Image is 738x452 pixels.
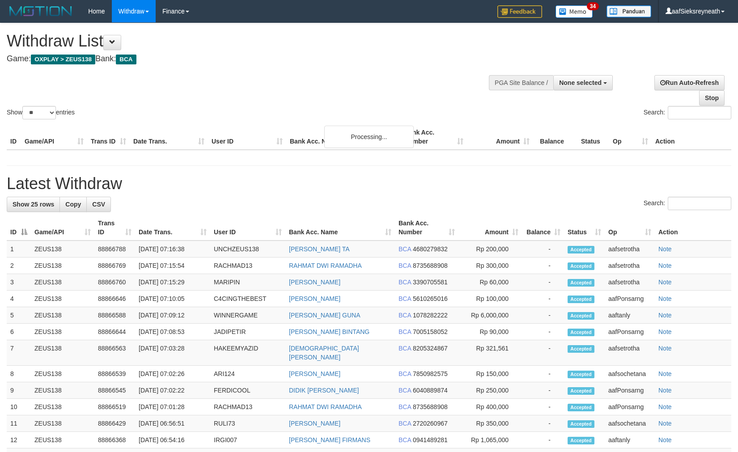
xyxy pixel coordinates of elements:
span: Accepted [568,262,594,270]
span: OXPLAY > ZEUS138 [31,55,95,64]
span: BCA [399,436,411,444]
a: [PERSON_NAME] [289,370,340,377]
td: MARIPIN [210,274,285,291]
span: BCA [399,387,411,394]
span: BCA [116,55,136,64]
span: Copy [65,201,81,208]
td: Rp 100,000 [458,291,522,307]
span: BCA [399,345,411,352]
td: IRGI007 [210,432,285,448]
a: [DEMOGRAPHIC_DATA][PERSON_NAME] [289,345,359,361]
th: Bank Acc. Number: activate to sort column ascending [395,215,458,241]
span: Accepted [568,371,594,378]
input: Search: [668,106,731,119]
h4: Game: Bank: [7,55,483,63]
td: Rp 1,065,000 [458,432,522,448]
span: Copy 4680279832 to clipboard [413,245,448,253]
td: 88866519 [94,399,135,415]
td: [DATE] 07:10:05 [135,291,210,307]
a: Note [658,387,672,394]
th: ID: activate to sort column descending [7,215,31,241]
td: 88866644 [94,324,135,340]
span: Accepted [568,437,594,444]
td: C4CINGTHEBEST [210,291,285,307]
td: 4 [7,291,31,307]
span: Accepted [568,296,594,303]
td: aafPonsarng [605,382,655,399]
a: Run Auto-Refresh [654,75,725,90]
span: Accepted [568,420,594,428]
td: - [522,258,564,274]
span: Copy 8735688908 to clipboard [413,403,448,410]
td: ZEUS138 [31,291,94,307]
td: 7 [7,340,31,366]
a: DIDIK [PERSON_NAME] [289,387,359,394]
td: ZEUS138 [31,324,94,340]
td: 88866545 [94,382,135,399]
td: Rp 90,000 [458,324,522,340]
td: aafsetrotha [605,340,655,366]
span: Copy 7850982575 to clipboard [413,370,448,377]
td: - [522,241,564,258]
td: - [522,382,564,399]
th: User ID [208,124,286,150]
th: ID [7,124,21,150]
td: Rp 350,000 [458,415,522,432]
td: ZEUS138 [31,241,94,258]
th: Trans ID [87,124,130,150]
td: JADIPETIR [210,324,285,340]
td: [DATE] 07:15:29 [135,274,210,291]
img: Button%20Memo.svg [556,5,593,18]
a: Note [658,345,672,352]
th: Bank Acc. Name [286,124,401,150]
td: - [522,366,564,382]
td: aafPonsarng [605,399,655,415]
span: BCA [399,403,411,410]
a: Note [658,403,672,410]
td: RACHMAD13 [210,258,285,274]
td: Rp 250,000 [458,382,522,399]
td: 5 [7,307,31,324]
th: Trans ID: activate to sort column ascending [94,215,135,241]
td: 88866769 [94,258,135,274]
span: BCA [399,295,411,302]
td: [DATE] 07:02:22 [135,382,210,399]
td: - [522,291,564,307]
td: - [522,399,564,415]
td: [DATE] 07:09:12 [135,307,210,324]
span: BCA [399,312,411,319]
span: None selected [559,79,602,86]
span: BCA [399,262,411,269]
td: ZEUS138 [31,307,94,324]
td: [DATE] 06:54:16 [135,432,210,448]
td: ZEUS138 [31,274,94,291]
th: Balance [533,124,577,150]
td: 12 [7,432,31,448]
a: CSV [86,197,111,212]
td: HAKEEMYAZID [210,340,285,366]
a: Note [658,262,672,269]
td: [DATE] 07:15:54 [135,258,210,274]
span: Accepted [568,387,594,395]
td: - [522,307,564,324]
td: [DATE] 06:56:51 [135,415,210,432]
div: Processing... [324,126,414,148]
span: CSV [92,201,105,208]
td: aaftanly [605,307,655,324]
td: 6 [7,324,31,340]
a: Note [658,328,672,335]
td: RULI73 [210,415,285,432]
td: Rp 200,000 [458,241,522,258]
td: aafsetrotha [605,241,655,258]
span: Copy 1078282222 to clipboard [413,312,448,319]
a: Stop [699,90,725,106]
span: Copy 8735688908 to clipboard [413,262,448,269]
th: Bank Acc. Name: activate to sort column ascending [285,215,395,241]
span: BCA [399,420,411,427]
td: - [522,340,564,366]
label: Search: [644,106,731,119]
label: Search: [644,197,731,210]
span: Copy 6040889874 to clipboard [413,387,448,394]
td: Rp 150,000 [458,366,522,382]
td: [DATE] 07:01:28 [135,399,210,415]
